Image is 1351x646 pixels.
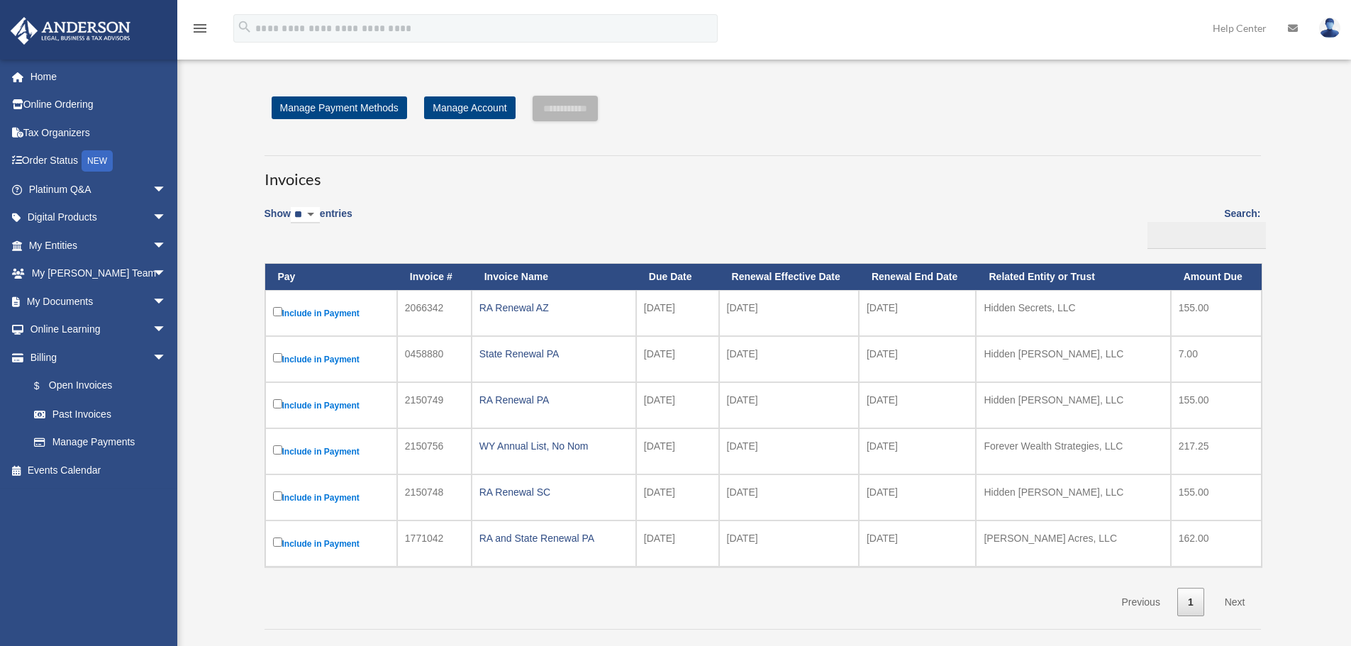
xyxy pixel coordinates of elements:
td: Forever Wealth Strategies, LLC [976,428,1170,474]
td: [DATE] [719,474,859,520]
a: 1 [1177,588,1204,617]
td: [PERSON_NAME] Acres, LLC [976,520,1170,567]
span: arrow_drop_down [152,175,181,204]
a: Previous [1111,588,1170,617]
a: Online Ordering [10,91,188,119]
td: [DATE] [636,336,719,382]
span: arrow_drop_down [152,343,181,372]
th: Pay: activate to sort column descending [265,264,397,290]
td: 155.00 [1171,382,1262,428]
input: Include in Payment [273,307,282,316]
td: Hidden [PERSON_NAME], LLC [976,336,1170,382]
td: [DATE] [719,428,859,474]
img: Anderson Advisors Platinum Portal [6,17,135,45]
input: Include in Payment [273,538,282,547]
a: Online Learningarrow_drop_down [10,316,188,344]
a: menu [191,25,209,37]
label: Include in Payment [273,535,389,552]
td: Hidden [PERSON_NAME], LLC [976,382,1170,428]
a: Next [1214,588,1256,617]
label: Search: [1142,205,1261,249]
div: RA Renewal SC [479,482,628,502]
td: [DATE] [636,290,719,336]
th: Invoice #: activate to sort column ascending [397,264,472,290]
span: arrow_drop_down [152,316,181,345]
td: Hidden [PERSON_NAME], LLC [976,474,1170,520]
img: User Pic [1319,18,1340,38]
td: [DATE] [859,336,977,382]
td: 162.00 [1171,520,1262,567]
span: $ [42,377,49,395]
td: [DATE] [636,382,719,428]
td: 155.00 [1171,474,1262,520]
td: 2150748 [397,474,472,520]
input: Include in Payment [273,399,282,408]
td: 7.00 [1171,336,1262,382]
label: Include in Payment [273,489,389,506]
span: arrow_drop_down [152,204,181,233]
label: Include in Payment [273,442,389,460]
td: 217.25 [1171,428,1262,474]
th: Related Entity or Trust: activate to sort column ascending [976,264,1170,290]
td: [DATE] [636,474,719,520]
th: Renewal End Date: activate to sort column ascending [859,264,977,290]
a: My Entitiesarrow_drop_down [10,231,188,260]
i: menu [191,20,209,37]
td: [DATE] [859,428,977,474]
span: arrow_drop_down [152,231,181,260]
input: Search: [1147,222,1266,249]
div: RA Renewal PA [479,390,628,410]
a: Home [10,62,188,91]
div: RA and State Renewal PA [479,528,628,548]
label: Include in Payment [273,396,389,414]
td: [DATE] [719,520,859,567]
td: 2066342 [397,290,472,336]
a: Tax Organizers [10,118,188,147]
td: 2150749 [397,382,472,428]
div: State Renewal PA [479,344,628,364]
i: search [237,19,252,35]
a: Past Invoices [20,400,181,428]
a: Billingarrow_drop_down [10,343,181,372]
label: Show entries [265,205,352,238]
a: Digital Productsarrow_drop_down [10,204,188,232]
td: [DATE] [719,290,859,336]
div: WY Annual List, No Nom [479,436,628,456]
a: My [PERSON_NAME] Teamarrow_drop_down [10,260,188,288]
td: [DATE] [636,428,719,474]
div: NEW [82,150,113,172]
a: $Open Invoices [20,372,174,401]
td: 155.00 [1171,290,1262,336]
div: RA Renewal AZ [479,298,628,318]
th: Amount Due: activate to sort column ascending [1171,264,1262,290]
a: My Documentsarrow_drop_down [10,287,188,316]
td: [DATE] [719,336,859,382]
td: 0458880 [397,336,472,382]
input: Include in Payment [273,445,282,455]
label: Include in Payment [273,304,389,322]
td: [DATE] [636,520,719,567]
a: Platinum Q&Aarrow_drop_down [10,175,188,204]
a: Manage Account [424,96,515,119]
td: [DATE] [719,382,859,428]
span: arrow_drop_down [152,260,181,289]
span: arrow_drop_down [152,287,181,316]
a: Manage Payment Methods [272,96,407,119]
input: Include in Payment [273,353,282,362]
input: Include in Payment [273,491,282,501]
label: Include in Payment [273,350,389,368]
td: 2150756 [397,428,472,474]
select: Showentries [291,207,320,223]
a: Order StatusNEW [10,147,188,176]
td: [DATE] [859,382,977,428]
td: 1771042 [397,520,472,567]
td: [DATE] [859,290,977,336]
td: [DATE] [859,520,977,567]
th: Invoice Name: activate to sort column ascending [472,264,636,290]
a: Events Calendar [10,456,188,484]
a: Manage Payments [20,428,181,457]
th: Due Date: activate to sort column ascending [636,264,719,290]
td: Hidden Secrets, LLC [976,290,1170,336]
h3: Invoices [265,155,1261,191]
td: [DATE] [859,474,977,520]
